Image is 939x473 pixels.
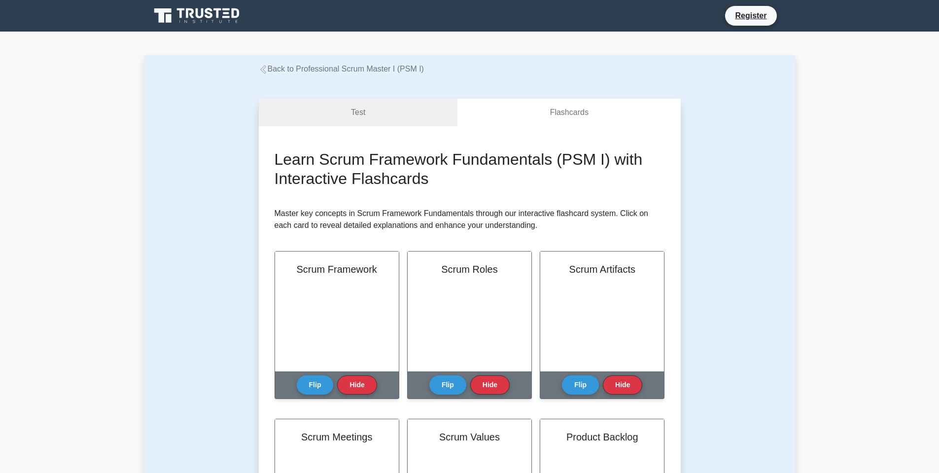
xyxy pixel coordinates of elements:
[552,263,652,275] h2: Scrum Artifacts
[729,9,772,22] a: Register
[337,375,377,395] button: Hide
[429,375,466,395] button: Flip
[419,263,520,275] h2: Scrum Roles
[287,263,387,275] h2: Scrum Framework
[419,431,520,443] h2: Scrum Values
[457,99,680,127] a: Flashcards
[603,375,642,395] button: Hide
[552,431,652,443] h2: Product Backlog
[259,65,424,73] a: Back to Professional Scrum Master I (PSM I)
[259,99,458,127] a: Test
[287,431,387,443] h2: Scrum Meetings
[275,150,665,188] h2: Learn Scrum Framework Fundamentals (PSM I) with Interactive Flashcards
[297,375,334,395] button: Flip
[562,375,599,395] button: Flip
[470,375,510,395] button: Hide
[275,208,665,231] p: Master key concepts in Scrum Framework Fundamentals through our interactive flashcard system. Cli...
